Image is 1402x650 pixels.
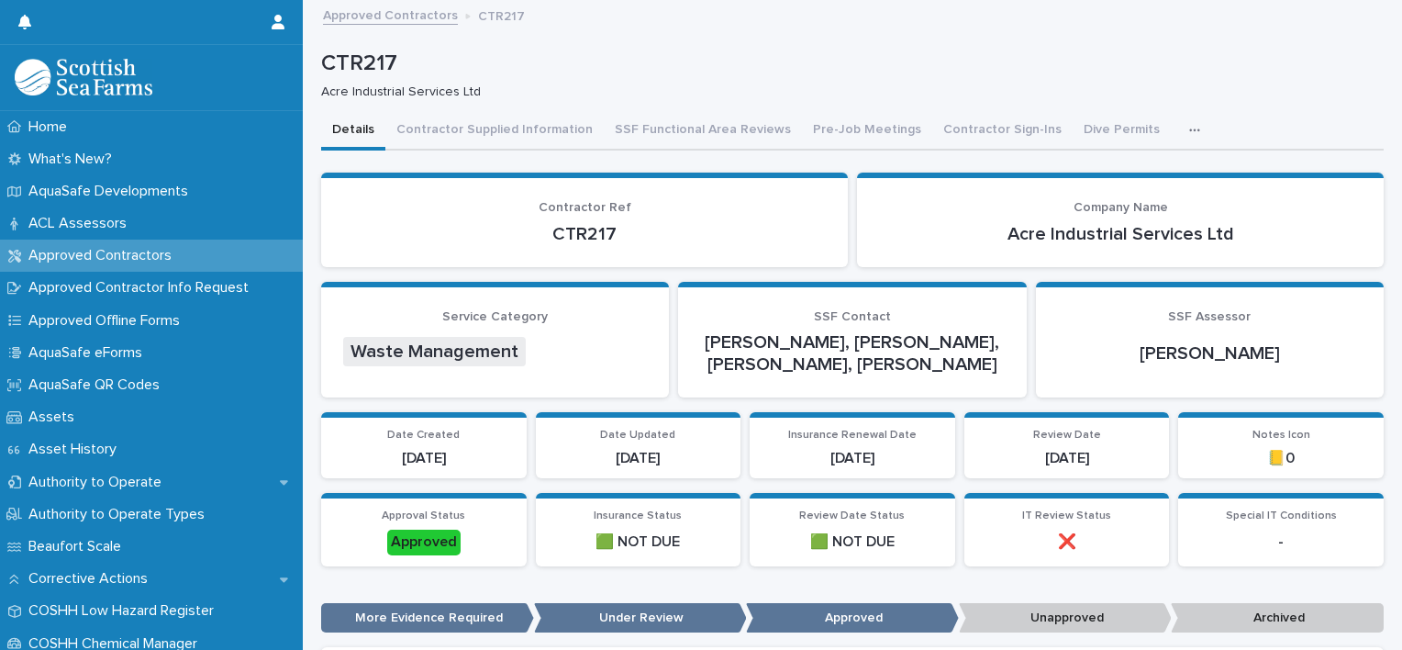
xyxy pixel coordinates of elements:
p: [PERSON_NAME], [PERSON_NAME], [PERSON_NAME], [PERSON_NAME] [700,331,1004,375]
p: Asset History [21,441,131,458]
p: AquaSafe QR Codes [21,376,174,394]
span: SSF Contact [814,310,891,323]
p: Under Review [534,603,747,633]
button: Dive Permits [1073,112,1171,151]
p: [DATE] [547,450,730,467]
p: [DATE] [975,450,1159,467]
p: Authority to Operate [21,474,176,491]
p: Home [21,118,82,136]
span: Insurance Renewal Date [788,430,917,441]
p: 📒0 [1189,450,1373,467]
span: SSF Assessor [1168,310,1251,323]
button: Contractor Supplied Information [385,112,604,151]
p: Approved [746,603,959,633]
button: Details [321,112,385,151]
img: bPIBxiqnSb2ggTQWdOVV [15,59,152,95]
p: 🟩 NOT DUE [547,533,730,551]
p: Beaufort Scale [21,538,136,555]
p: AquaSafe Developments [21,183,203,200]
p: Unapproved [959,603,1172,633]
p: Archived [1171,603,1384,633]
p: - [1189,533,1373,551]
p: Authority to Operate Types [21,506,219,523]
p: [PERSON_NAME] [1058,342,1362,364]
p: Assets [21,409,89,426]
span: Date Created [387,430,460,441]
p: 🟩 NOT DUE [761,533,944,551]
span: Special IT Conditions [1226,510,1337,521]
p: CTR217 [321,50,1376,77]
p: COSHH Low Hazard Register [21,602,228,620]
p: [DATE] [761,450,944,467]
span: IT Review Status [1022,510,1111,521]
p: AquaSafe eForms [21,344,157,362]
a: Approved Contractors [323,4,458,25]
p: Approved Offline Forms [21,312,195,330]
p: What's New? [21,151,127,168]
span: Insurance Status [594,510,682,521]
button: Contractor Sign-Ins [932,112,1073,151]
span: Contractor Ref [539,201,631,214]
p: ❌ [975,533,1159,551]
span: Waste Management [343,337,526,366]
button: Pre-Job Meetings [802,112,932,151]
p: CTR217 [343,223,826,245]
p: [DATE] [332,450,516,467]
span: Date Updated [600,430,675,441]
span: Review Date Status [799,510,905,521]
span: Company Name [1074,201,1168,214]
span: Service Category [442,310,548,323]
button: SSF Functional Area Reviews [604,112,802,151]
p: Approved Contractors [21,247,186,264]
p: Approved Contractor Info Request [21,279,263,297]
span: Notes Icon [1252,430,1310,441]
span: Approval Status [382,510,465,521]
p: Acre Industrial Services Ltd [879,223,1362,245]
p: ACL Assessors [21,215,141,232]
p: Corrective Actions [21,570,162,588]
p: CTR217 [478,5,525,25]
span: Review Date [1033,430,1101,441]
p: Acre Industrial Services Ltd [321,84,1369,100]
p: More Evidence Required [321,603,534,633]
div: Approved [387,530,461,555]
